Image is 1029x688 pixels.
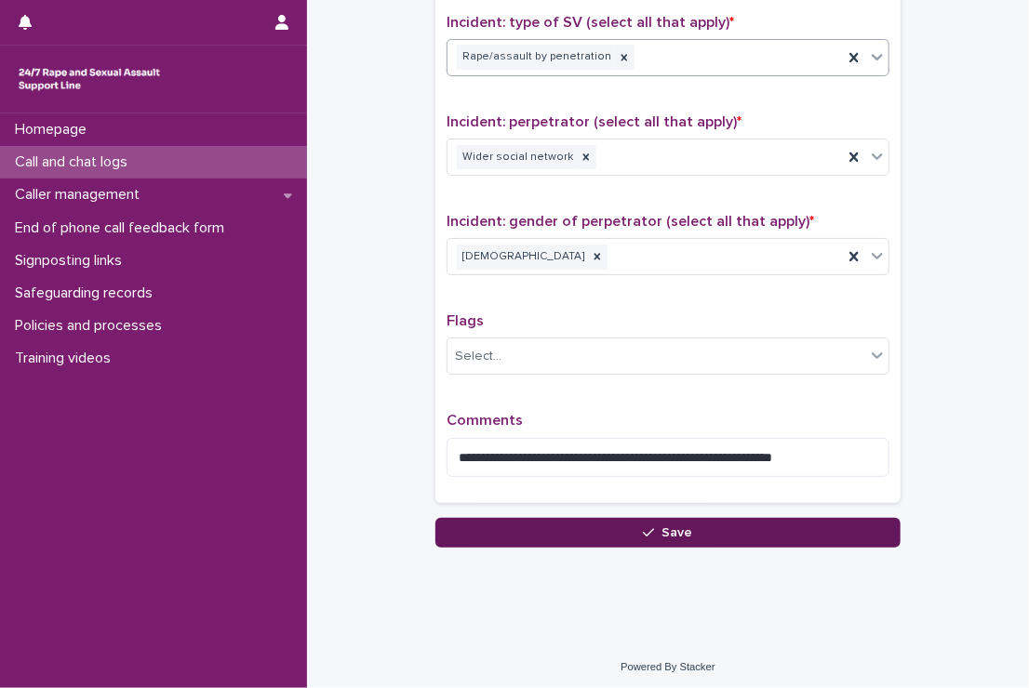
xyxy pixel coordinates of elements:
[7,186,154,204] p: Caller management
[7,153,142,171] p: Call and chat logs
[435,518,901,548] button: Save
[7,284,167,302] p: Safeguarding records
[457,45,614,70] div: Rape/assault by penetration
[447,214,814,229] span: Incident: gender of perpetrator (select all that apply)
[455,347,501,366] div: Select...
[447,313,484,328] span: Flags
[15,60,164,98] img: rhQMoQhaT3yELyF149Cw
[457,245,587,270] div: [DEMOGRAPHIC_DATA]
[447,413,523,428] span: Comments
[662,526,693,539] span: Save
[621,661,715,672] a: Powered By Stacker
[447,15,734,30] span: Incident: type of SV (select all that apply)
[7,252,137,270] p: Signposting links
[7,350,126,367] p: Training videos
[7,219,239,237] p: End of phone call feedback form
[7,121,101,139] p: Homepage
[447,114,742,129] span: Incident: perpetrator (select all that apply)
[457,145,576,170] div: Wider social network
[7,317,177,335] p: Policies and processes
